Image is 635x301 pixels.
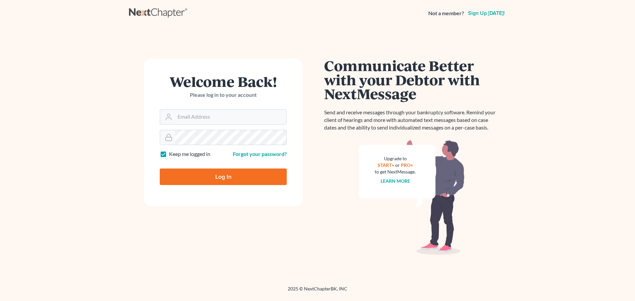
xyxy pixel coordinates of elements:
[401,162,413,168] a: PRO+
[169,150,210,158] label: Keep me logged in
[160,91,287,99] p: Please log in to your account
[175,110,286,124] input: Email Address
[160,74,287,89] h1: Welcome Back!
[233,151,287,157] a: Forgot your password?
[375,155,416,162] div: Upgrade to
[467,11,506,16] a: Sign up [DATE]!
[375,169,416,175] div: to get NextMessage.
[395,162,400,168] span: or
[381,178,410,184] a: Learn more
[428,10,464,17] strong: Not a member?
[378,162,394,168] a: START+
[160,169,287,185] input: Log In
[324,109,499,132] p: Send and receive messages through your bankruptcy software. Remind your client of hearings and mo...
[359,139,465,255] img: nextmessage_bg-59042aed3d76b12b5cd301f8e5b87938c9018125f34e5fa2b7a6b67550977c72.svg
[324,58,499,101] h1: Communicate Better with your Debtor with NextMessage
[129,285,506,297] div: 2025 © NextChapterBK, INC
